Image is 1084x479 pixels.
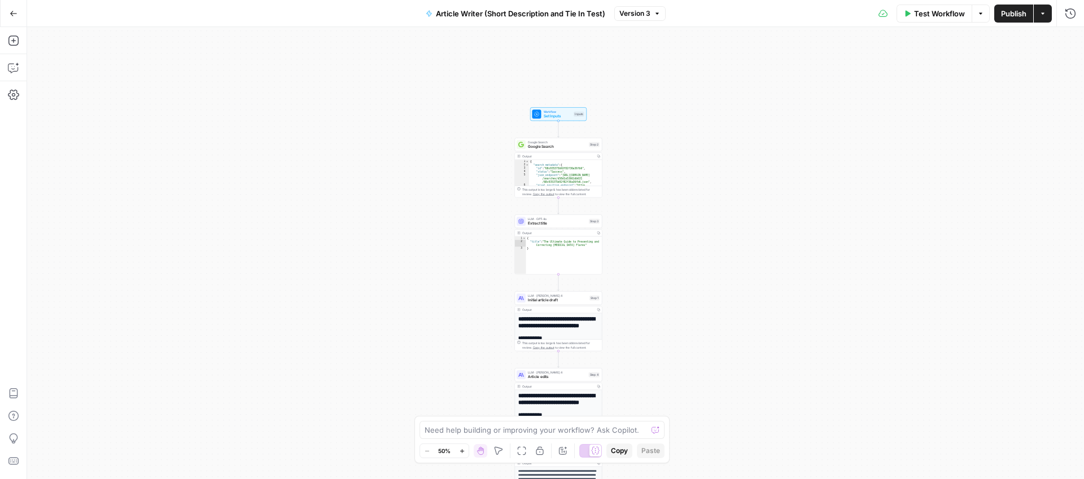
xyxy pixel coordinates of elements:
[515,183,529,200] div: 6
[637,443,665,458] button: Paste
[528,221,587,226] span: Extract title
[523,236,526,240] span: Toggle code folding, rows 1 through 3
[533,192,554,196] span: Copy the output
[515,247,526,250] div: 3
[589,296,600,301] div: Step 1
[589,142,600,147] div: Step 2
[522,341,600,350] div: This output is too large & has been abbreviated for review. to view the full content.
[522,154,593,159] div: Output
[544,113,572,119] span: Set Inputs
[526,163,529,166] span: Toggle code folding, rows 2 through 12
[515,240,526,247] div: 2
[589,219,600,224] div: Step 3
[522,187,600,196] div: This output is too large & has been abbreviated for review. to view the full content.
[544,109,572,114] span: Workflow
[994,5,1033,23] button: Publish
[515,170,529,173] div: 4
[515,173,529,183] div: 5
[897,5,972,23] button: Test Workflow
[528,217,587,221] span: LLM · GPT-4o
[558,274,560,291] g: Edge from step_3 to step_1
[619,8,650,19] span: Version 3
[522,231,593,235] div: Output
[528,293,587,298] span: LLM · [PERSON_NAME] 4
[528,297,587,303] span: Initial article draft
[574,112,584,117] div: Inputs
[606,443,632,458] button: Copy
[515,107,602,121] div: WorkflowSet InputsInputs
[528,374,587,380] span: Article edits
[526,160,529,163] span: Toggle code folding, rows 1 through 110
[438,446,451,455] span: 50%
[533,346,554,349] span: Copy the output
[611,446,628,456] span: Copy
[436,8,605,19] span: Article Writer (Short Description and Tie In Test)
[515,214,602,274] div: LLM · GPT-4oExtract titleStep 3Output{ "title":"The Ultimate Guide to Preventing and Correcting [...
[515,236,526,240] div: 1
[419,5,612,23] button: Article Writer (Short Description and Tie In Test)
[641,446,660,456] span: Paste
[558,351,560,367] g: Edge from step_1 to step_4
[522,307,593,312] div: Output
[515,160,529,163] div: 1
[528,144,587,150] span: Google Search
[558,121,560,137] g: Edge from start to step_2
[558,197,560,214] g: Edge from step_2 to step_3
[515,166,529,170] div: 3
[528,140,587,144] span: Google Search
[1001,8,1026,19] span: Publish
[914,8,965,19] span: Test Workflow
[515,138,602,197] div: Google SearchGoogle SearchStep 2Output{ "search_metadata":{ "id":"68c035375b92f82f36a36fb6", "sta...
[522,384,593,389] div: Output
[515,163,529,166] div: 2
[522,461,593,465] div: Output
[528,370,587,375] span: LLM · [PERSON_NAME] 4
[589,372,600,377] div: Step 4
[614,6,666,21] button: Version 3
